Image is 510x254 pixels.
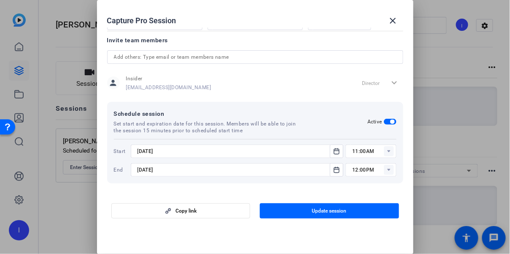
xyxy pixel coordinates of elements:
button: Open calendar [330,163,343,177]
input: Add others: Type email or team members name [114,52,397,62]
button: Update session [260,203,399,218]
span: Set start and expiration date for this session. Members will be able to join the session 15 minut... [114,120,304,134]
input: Choose expiration date [138,165,329,175]
span: End [114,167,129,173]
span: Insider [126,75,211,82]
span: Start [114,148,129,155]
input: Time [352,165,396,175]
div: Invite team members [107,35,403,45]
span: [EMAIL_ADDRESS][DOMAIN_NAME] [126,84,211,91]
span: Update session [312,208,347,214]
h2: Active [367,118,382,125]
input: Time [352,146,396,156]
div: Capture Pro Session [107,11,403,31]
button: Open calendar [330,145,343,158]
mat-icon: close [388,16,398,26]
span: Copy link [175,208,197,214]
input: Choose start date [138,146,329,156]
button: Copy link [111,203,251,218]
span: Schedule session [114,109,368,119]
mat-icon: person [107,76,120,89]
